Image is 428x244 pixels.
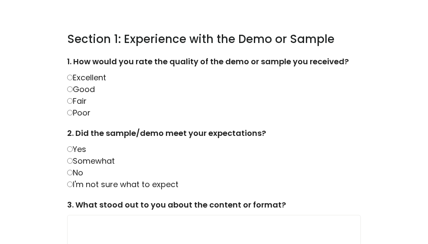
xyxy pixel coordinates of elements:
[67,96,87,106] label: Fair
[67,110,73,115] input: Poor
[67,98,73,104] input: Fair
[67,199,361,215] label: 3. What stood out to you about the content or format?
[67,155,115,166] label: Somewhat
[67,32,361,47] h3: Section 1: Experience with the Demo or Sample
[67,127,361,143] label: 2. Did the sample/demo meet your expectations?
[67,75,73,80] input: Excellent
[67,84,95,95] label: Good
[67,86,73,92] input: Good
[67,181,73,187] input: I'm not sure what to expect
[67,146,73,152] input: Yes
[67,167,83,178] label: No
[67,72,106,83] label: Excellent
[67,144,86,155] label: Yes
[67,170,73,175] input: No
[67,179,178,190] label: I'm not sure what to expect
[67,56,361,72] label: 1. How would you rate the quality of the demo or sample you received?
[67,158,73,164] input: Somewhat
[67,107,91,118] label: Poor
